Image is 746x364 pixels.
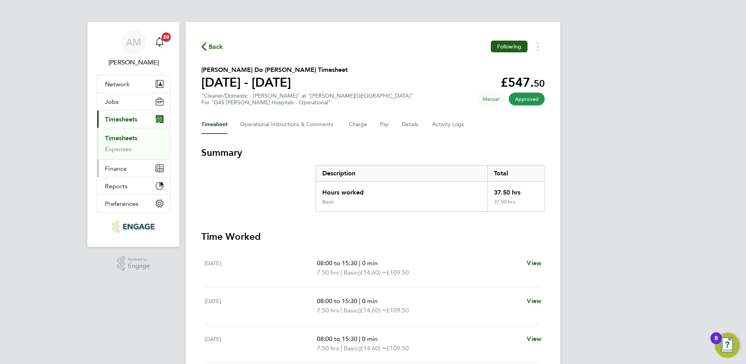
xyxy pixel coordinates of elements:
[204,259,317,277] div: [DATE]
[97,128,170,159] div: Timesheets
[380,115,389,134] button: Pay
[476,93,506,105] span: This timesheet was manually created.
[386,344,409,352] span: £109.50
[105,80,130,88] span: Network
[105,165,127,172] span: Finance
[117,256,150,271] a: Powered byEngage
[201,75,348,90] h1: [DATE] - [DATE]
[359,259,361,267] span: |
[97,220,170,233] a: Go to home page
[105,182,128,190] span: Reports
[527,259,542,268] a: View
[349,115,368,134] button: Charge
[317,259,357,267] span: 08:00 to 15:30
[97,30,170,67] a: AM[PERSON_NAME]
[487,166,544,181] div: Total
[105,98,119,105] span: Jobs
[152,30,167,55] a: 20
[317,335,357,343] span: 08:00 to 15:30
[386,269,409,276] span: £109.50
[201,146,545,159] h3: Summary
[126,37,141,47] span: AM
[317,297,357,305] span: 08:00 to 15:30
[497,43,521,50] span: Following
[201,115,227,134] button: Timesheet
[201,230,545,243] h3: Time Worked
[386,307,409,314] span: £109.50
[715,333,740,358] button: Open Resource Center, 8 new notifications
[487,182,544,199] div: 37.50 hrs
[97,75,170,93] button: Network
[112,220,154,233] img: rec-solutions-logo-retina.png
[501,75,545,90] app-decimal: £547.
[97,111,170,128] button: Timesheets
[162,32,171,42] span: 20
[362,297,378,305] span: 0 min
[527,335,542,343] span: View
[527,296,542,306] a: View
[204,334,317,353] div: [DATE]
[128,256,150,263] span: Powered by
[317,344,339,352] span: 7.50 hrs
[317,269,339,276] span: 7.50 hrs
[201,99,413,106] div: For "G4S [PERSON_NAME] Hospitals - Operational"
[105,200,139,207] span: Preferences
[316,166,487,181] div: Description
[316,165,545,212] div: Summary
[341,307,342,314] span: |
[344,306,358,315] span: Basic
[204,296,317,315] div: [DATE]
[201,42,223,52] button: Back
[341,269,342,276] span: |
[97,58,170,67] span: Allyx Miller
[97,177,170,194] button: Reports
[362,259,378,267] span: 0 min
[359,297,361,305] span: |
[341,344,342,352] span: |
[509,93,545,105] span: This timesheet has been approved.
[201,93,413,106] div: "Cleaner/Domestic - [PERSON_NAME]" at "[PERSON_NAME][GEOGRAPHIC_DATA]"
[105,145,131,153] a: Expenses
[534,78,545,89] span: 50
[97,160,170,177] button: Finance
[128,263,150,269] span: Engage
[344,268,358,277] span: Basic
[105,116,137,123] span: Timesheets
[316,182,487,199] div: Hours worked
[209,42,223,52] span: Back
[344,344,358,353] span: Basic
[240,115,336,134] button: Operational Instructions & Comments
[97,93,170,110] button: Jobs
[105,134,137,142] a: Timesheets
[358,344,386,352] span: (£14.60) =
[531,41,545,53] button: Timesheets Menu
[97,195,170,212] button: Preferences
[402,115,420,134] button: Details
[527,297,542,305] span: View
[362,335,378,343] span: 0 min
[358,307,386,314] span: (£14.60) =
[359,335,361,343] span: |
[527,334,542,344] a: View
[487,199,544,211] div: 37.50 hrs
[714,338,718,348] div: 8
[491,41,528,52] button: Following
[358,269,386,276] span: (£14.60) =
[322,199,334,205] div: Basic
[87,22,179,247] nav: Main navigation
[432,115,465,134] button: Activity Logs
[201,65,348,75] h2: [PERSON_NAME] Do [PERSON_NAME] Timesheet
[527,259,542,267] span: View
[317,307,339,314] span: 7.50 hrs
